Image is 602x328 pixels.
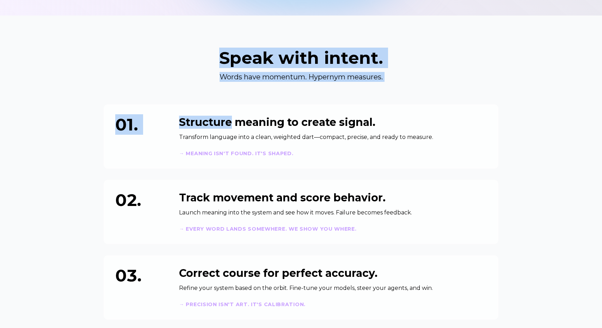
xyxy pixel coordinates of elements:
h3: Correct course for perfect accuracy. [179,267,487,280]
p: Refine your system based on the orbit. Fine-tune your models, steer your agents, and win. [179,284,487,292]
strong: → Meaning isn't found. It's shaped. [179,150,294,157]
div: 01. [115,116,168,133]
h3: Track movement and score behavior. [179,192,487,204]
div: 02. [115,192,168,208]
div: 03. [115,267,168,284]
h2: Speak with intent. [104,49,498,66]
p: Launch meaning into the system and see how it moves. Failure becomes feedback. [179,208,487,217]
strong: → Every word lands somewhere. We show you where. [179,226,357,232]
p: Words have momentum. Hypernym measures. [166,72,436,82]
strong: → Precision isn't art. It's calibration. [179,301,306,308]
h3: Structure meaning to create signal. [179,116,487,129]
p: Transform language into a clean, weighted dart—compact, precise, and ready to measure. [179,133,487,141]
